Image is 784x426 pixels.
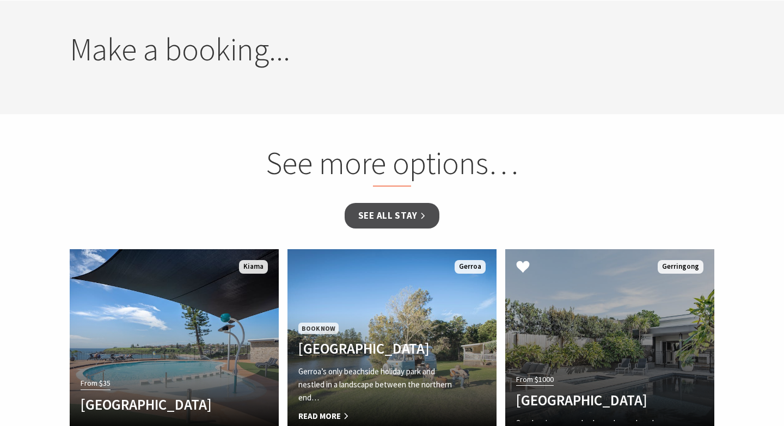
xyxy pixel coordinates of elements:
span: From $1000 [516,373,554,386]
button: Click to Favourite Sundara Beach House [505,249,541,286]
span: Read More [298,410,454,423]
a: See all Stay [345,203,439,229]
span: Book Now [298,323,339,334]
p: Gerroa’s only beachside holiday park and nestled in a landscape between the northern end… [298,365,454,404]
span: Kiama [239,260,268,274]
h2: Make a booking... [70,30,714,69]
span: Gerringong [658,260,703,274]
span: From $35 [81,377,111,390]
span: Gerroa [455,260,486,274]
h4: [GEOGRAPHIC_DATA] [81,396,236,413]
h4: [GEOGRAPHIC_DATA] [298,339,454,357]
h4: [GEOGRAPHIC_DATA] [516,391,672,409]
h2: See more options… [185,144,600,187]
